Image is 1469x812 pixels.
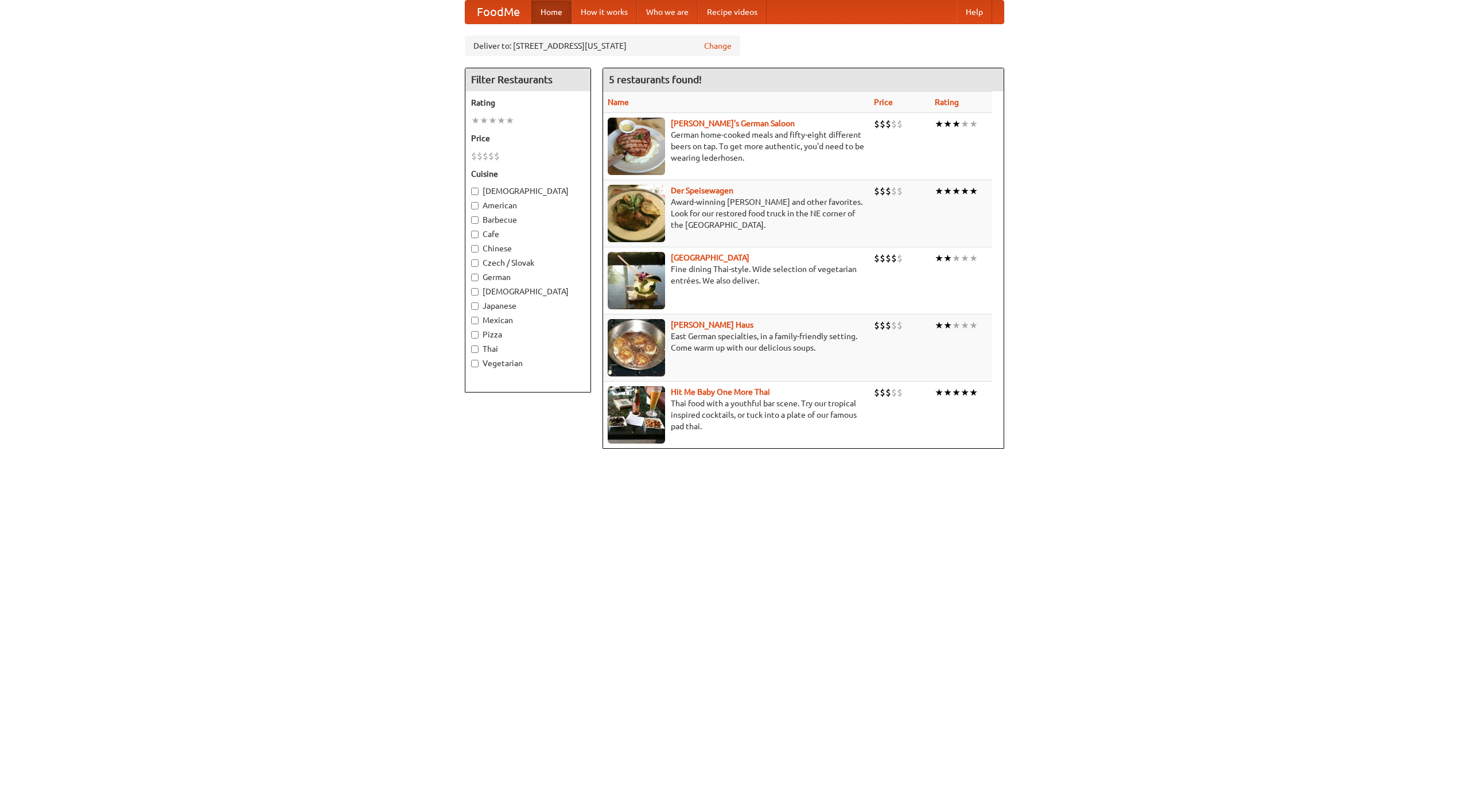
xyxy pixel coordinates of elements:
a: Der Speisewagen [671,186,733,195]
li: ★ [969,319,978,332]
li: $ [891,118,897,130]
a: Rating [935,98,959,107]
h5: Price [471,133,585,144]
li: $ [880,185,885,197]
li: ★ [497,114,506,127]
li: ★ [506,114,514,127]
li: $ [885,118,891,130]
label: [DEMOGRAPHIC_DATA] [471,286,585,297]
li: $ [874,185,880,197]
li: ★ [952,118,961,130]
li: $ [891,252,897,265]
li: $ [897,319,903,332]
li: $ [891,185,897,197]
p: Award-winning [PERSON_NAME] and other favorites. Look for our restored food truck in the NE corne... [608,196,865,231]
li: $ [885,252,891,265]
li: ★ [969,252,978,265]
input: Japanese [471,302,479,310]
li: $ [897,185,903,197]
li: $ [488,150,494,162]
input: Cafe [471,231,479,238]
li: ★ [488,114,497,127]
p: Thai food with a youthful bar scene. Try our tropical inspired cocktails, or tuck into a plate of... [608,398,865,432]
li: $ [471,150,477,162]
label: Czech / Slovak [471,257,585,269]
li: $ [483,150,488,162]
a: Recipe videos [698,1,767,24]
p: Fine dining Thai-style. Wide selection of vegetarian entrées. We also deliver. [608,263,865,286]
li: $ [494,150,500,162]
a: Price [874,98,893,107]
img: esthers.jpg [608,118,665,175]
li: $ [885,319,891,332]
a: Name [608,98,629,107]
a: [PERSON_NAME] Haus [671,320,753,329]
input: Barbecue [471,216,479,224]
label: Barbecue [471,214,585,226]
a: Hit Me Baby One More Thai [671,387,770,397]
li: $ [885,386,891,399]
label: Cafe [471,228,585,240]
li: ★ [952,386,961,399]
h4: Filter Restaurants [465,68,590,91]
label: Thai [471,343,585,355]
input: German [471,274,479,281]
input: Chinese [471,245,479,252]
li: ★ [952,185,961,197]
li: ★ [969,386,978,399]
img: satay.jpg [608,252,665,309]
li: ★ [935,319,943,332]
label: Pizza [471,329,585,340]
img: babythai.jpg [608,386,665,444]
a: Who we are [637,1,698,24]
li: ★ [943,185,952,197]
h5: Rating [471,97,585,108]
p: German home-cooked meals and fifty-eight different beers on tap. To get more authentic, you'd nee... [608,129,865,164]
li: $ [874,319,880,332]
input: Mexican [471,317,479,324]
b: [PERSON_NAME]'s German Saloon [671,119,795,128]
li: $ [874,386,880,399]
a: Home [531,1,572,24]
li: ★ [943,252,952,265]
a: Help [957,1,992,24]
li: $ [874,118,880,130]
li: ★ [961,118,969,130]
li: ★ [935,386,943,399]
img: speisewagen.jpg [608,185,665,242]
label: Chinese [471,243,585,254]
label: [DEMOGRAPHIC_DATA] [471,185,585,197]
ng-pluralize: 5 restaurants found! [609,74,702,85]
input: Pizza [471,331,479,339]
li: ★ [935,252,943,265]
li: $ [880,386,885,399]
label: Mexican [471,314,585,326]
li: ★ [480,114,488,127]
label: German [471,271,585,283]
input: [DEMOGRAPHIC_DATA] [471,288,479,296]
a: FoodMe [465,1,531,24]
label: American [471,200,585,211]
li: $ [874,252,880,265]
li: ★ [961,185,969,197]
label: Vegetarian [471,358,585,369]
li: ★ [952,319,961,332]
li: ★ [969,185,978,197]
input: [DEMOGRAPHIC_DATA] [471,188,479,195]
li: ★ [935,185,943,197]
a: [GEOGRAPHIC_DATA] [671,253,749,262]
h5: Cuisine [471,168,585,180]
a: How it works [572,1,637,24]
input: Czech / Slovak [471,259,479,267]
li: ★ [961,319,969,332]
div: Deliver to: [STREET_ADDRESS][US_STATE] [465,36,740,56]
li: ★ [471,114,480,127]
li: ★ [961,386,969,399]
input: Thai [471,345,479,353]
li: $ [477,150,483,162]
li: ★ [952,252,961,265]
label: Japanese [471,300,585,312]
